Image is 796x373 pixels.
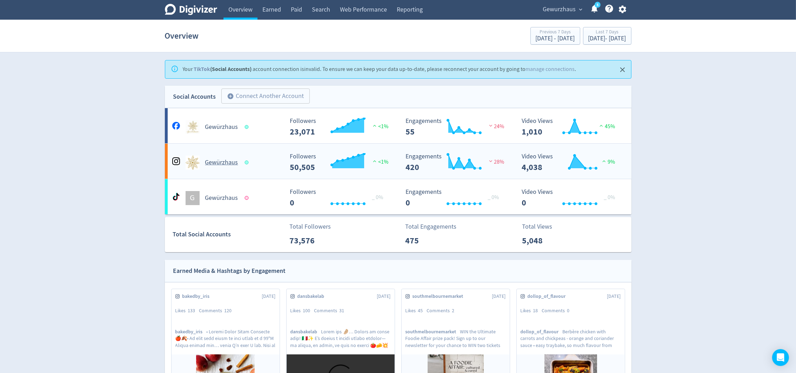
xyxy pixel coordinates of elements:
div: Comments [199,307,236,314]
span: 45% [598,123,615,130]
span: 31 [340,307,345,314]
svg: Followers --- [286,189,392,207]
img: positive-performance.svg [601,158,608,164]
h1: Overview [165,25,199,47]
span: add_circle [227,93,234,100]
span: dansbakelab [290,328,321,335]
svg: Followers --- [286,153,392,172]
p: 5,048 [522,234,562,247]
div: Your account connection is invalid . To ensure we can keep your data up-to-date, please reconnect... [183,63,576,76]
span: Data last synced: 6 Oct 2025, 9:02am (AEDT) [245,125,250,129]
span: 24% [487,123,504,130]
span: 133 [188,307,195,314]
span: dansbakelab [297,293,328,300]
span: <1% [371,123,388,130]
span: 45 [418,307,423,314]
div: Open Intercom Messenger [772,349,789,366]
p: Lorem ips 🤌🏼… Dolors am conse adip! 🇮🇹✨ E’s doeius t incidi utlabo etdolor—ma aliqua, en admin, v... [290,328,391,348]
a: GGewürzhaus Followers --- _ 0% Followers 0 Engagements 0 Engagements 0 _ 0% Video Views 0 Video V... [165,179,631,214]
span: 120 [225,307,232,314]
span: 2 [452,307,455,314]
span: _ 0% [488,194,499,201]
div: Last 7 Days [588,30,626,35]
span: dollop_of_flavour [521,328,563,335]
button: Close [617,64,628,76]
span: 100 [303,307,310,314]
span: 18 [533,307,538,314]
span: _ 0% [372,194,383,201]
a: Gewürzhaus undefinedGewürzhaus Followers --- Followers 23,071 <1% Engagements 55 Engagements 55 2... [165,108,631,143]
span: [DATE] [607,293,621,300]
p: 73,576 [289,234,330,247]
div: Comments [542,307,574,314]
div: Previous 7 Days [536,30,575,35]
span: expand_more [578,6,584,13]
button: Previous 7 Days[DATE] - [DATE] [530,27,580,45]
span: [DATE] [262,293,276,300]
p: Total Followers [289,222,331,231]
span: bakedby_iris [175,328,207,335]
svg: Video Views 1,010 [518,118,623,136]
span: [DATE] [492,293,506,300]
button: Gewurzhaus [541,4,584,15]
img: negative-performance.svg [487,158,494,164]
span: _ 0% [604,194,615,201]
div: [DATE] - [DATE] [588,35,626,42]
strong: (Social Accounts) [194,65,252,73]
span: 9% [601,158,615,165]
text: 5 [596,2,598,7]
span: 0 [567,307,570,314]
div: Earned Media & Hashtags by Engagement [173,266,286,276]
div: Likes [175,307,199,314]
p: Total Engagements [405,222,456,231]
button: Last 7 Days[DATE]- [DATE] [583,27,631,45]
p: Berbère chicken with carrots and chickpeas - orange and coriander sauce • easy traybake, so much ... [521,328,621,348]
img: Gewürzhaus undefined [186,120,200,134]
p: Total Views [522,222,562,231]
p: 475 [405,234,446,247]
span: bakedby_iris [182,293,214,300]
img: positive-performance.svg [371,158,378,164]
span: southmelbournemarket [413,293,467,300]
span: Data last synced: 6 Oct 2025, 9:02am (AEDT) [245,161,250,164]
p: • Loremi Dolor Sitam Consecte 🍎🍂• Ad elit sedd eiusm te inci utlab et d 99°M Aliqua enimad min… v... [175,328,276,348]
div: Likes [406,307,427,314]
svg: Video Views 4,038 [518,153,623,172]
button: Connect Another Account [221,89,310,104]
h5: Gewürzhaus [205,123,238,131]
a: 5 [595,2,601,8]
div: G [186,191,200,205]
span: Data last synced: 3 Sep 2023, 6:01am (AEST) [245,196,250,200]
a: Connect Another Account [216,90,310,104]
img: Gewürzhaus undefined [186,156,200,170]
div: Total Social Accounts [173,229,285,240]
svg: Video Views 0 [518,189,623,207]
span: dollop_of_flavour [528,293,570,300]
div: Likes [521,307,542,314]
div: [DATE] - [DATE] [536,35,575,42]
span: southmelbournemarket [406,328,460,335]
img: positive-performance.svg [598,123,605,128]
div: Comments [314,307,348,314]
div: Likes [290,307,314,314]
span: Gewurzhaus [543,4,576,15]
svg: Engagements 420 [402,153,508,172]
div: Comments [427,307,459,314]
h5: Gewürzhaus [205,158,238,167]
div: Social Accounts [173,92,216,102]
a: Gewürzhaus undefinedGewürzhaus Followers --- Followers 50,505 <1% Engagements 420 Engagements 420... [165,144,631,179]
a: manage connections [526,66,575,73]
svg: Engagements 0 [402,189,508,207]
span: <1% [371,158,388,165]
img: positive-performance.svg [371,123,378,128]
svg: Followers --- [286,118,392,136]
p: WIN the Ultimate Foodie Affair prize pack! Sign up to our newsletter for your chance to WIN two t... [406,328,506,348]
svg: Engagements 55 [402,118,508,136]
img: negative-performance.svg [487,123,494,128]
span: 28% [487,158,504,165]
h5: Gewürzhaus [205,194,238,202]
a: TikTok [194,65,210,73]
span: [DATE] [377,293,391,300]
